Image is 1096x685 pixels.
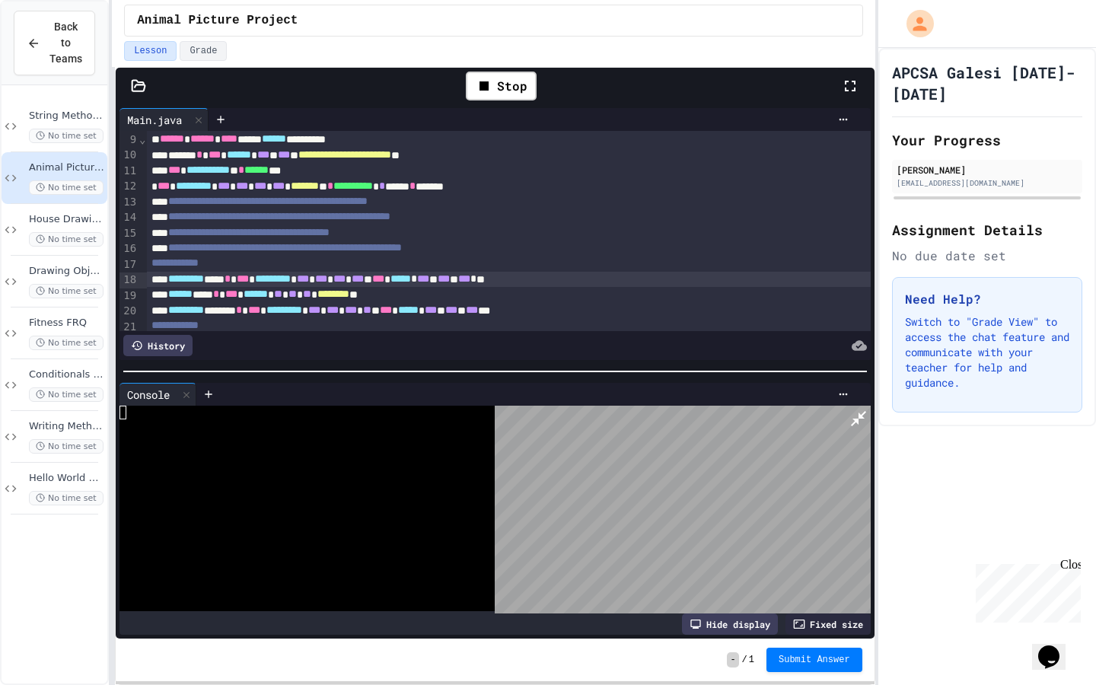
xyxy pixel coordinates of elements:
div: Chat with us now!Close [6,6,105,97]
div: No due date set [892,247,1082,265]
div: 16 [119,241,139,256]
div: [PERSON_NAME] [897,163,1078,177]
button: Submit Answer [766,648,862,672]
div: My Account [890,6,938,41]
span: Fitness FRQ [29,317,104,330]
div: 18 [119,272,139,288]
div: Stop [466,72,537,100]
div: Main.java [119,108,209,131]
span: Animal Picture Project [137,11,298,30]
p: Switch to "Grade View" to access the chat feature and communicate with your teacher for help and ... [905,314,1069,390]
iframe: chat widget [1032,624,1081,670]
iframe: chat widget [970,558,1081,623]
div: 17 [119,257,139,272]
div: 20 [119,304,139,319]
div: Hide display [682,613,778,635]
span: Submit Answer [779,654,850,666]
span: House Drawing Classwork [29,213,104,226]
div: 10 [119,148,139,163]
div: 14 [119,210,139,225]
span: Hello World Activity [29,472,104,485]
h2: Your Progress [892,129,1082,151]
h3: Need Help? [905,290,1069,308]
span: - [727,652,738,667]
button: Grade [180,41,227,61]
span: No time set [29,336,104,350]
div: 21 [119,320,139,335]
div: 13 [119,195,139,210]
button: Lesson [124,41,177,61]
span: No time set [29,284,104,298]
div: Console [119,387,177,403]
span: Drawing Objects in Java - HW Playposit Code [29,265,104,278]
div: History [123,335,193,356]
span: No time set [29,129,104,143]
span: No time set [29,439,104,454]
span: 1 [749,654,754,666]
span: No time set [29,491,104,505]
div: 11 [119,164,139,179]
span: Writing Methods [29,420,104,433]
span: Conditionals Classwork [29,368,104,381]
div: [EMAIL_ADDRESS][DOMAIN_NAME] [897,177,1078,189]
span: No time set [29,180,104,195]
span: / [742,654,747,666]
button: Back to Teams [14,11,95,75]
span: No time set [29,232,104,247]
span: No time set [29,387,104,402]
span: String Methods Examples [29,110,104,123]
h1: APCSA Galesi [DATE]-[DATE] [892,62,1082,104]
div: Main.java [119,112,190,128]
div: Console [119,383,196,406]
h2: Assignment Details [892,219,1082,241]
div: Fixed size [785,613,871,635]
div: 15 [119,226,139,241]
div: 12 [119,179,139,194]
div: 19 [119,288,139,304]
div: 9 [119,132,139,148]
span: Fold line [139,133,146,145]
span: Animal Picture Project [29,161,104,174]
span: Back to Teams [49,19,82,67]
